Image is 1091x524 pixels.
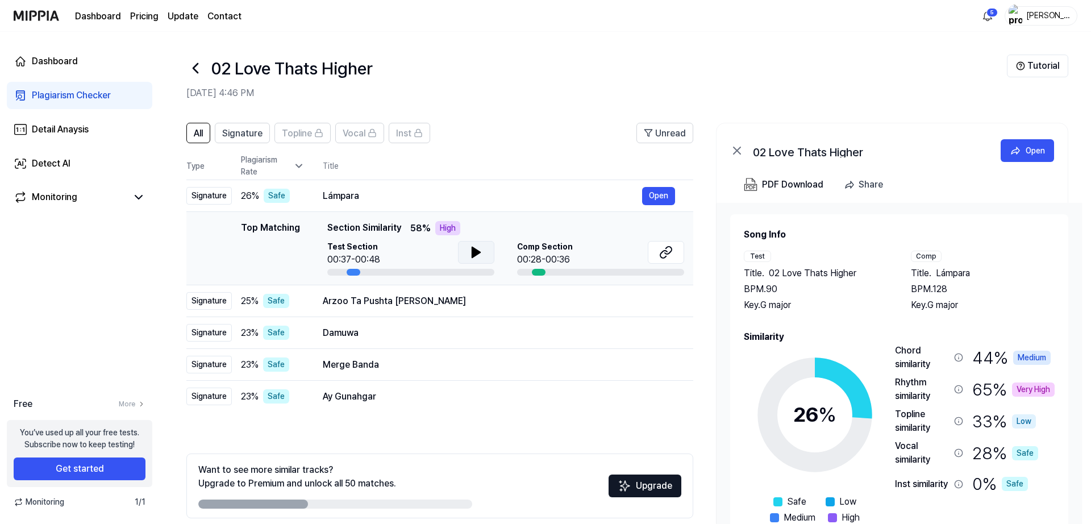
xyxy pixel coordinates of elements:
[517,253,573,267] div: 00:28-00:36
[264,189,290,203] div: Safe
[241,358,259,372] span: 23 %
[215,123,270,143] button: Signature
[1013,351,1051,365] div: Medium
[972,439,1038,467] div: 28 %
[241,390,259,404] span: 23 %
[186,86,1007,100] h2: [DATE] 4:46 PM
[7,82,152,109] a: Plagiarism Checker
[742,173,826,196] button: PDF Download
[130,10,159,23] a: Pricing
[895,477,950,491] div: Inst similarity
[1012,414,1036,429] div: Low
[895,407,950,435] div: Topline similarity
[895,439,950,467] div: Vocal similarity
[14,496,64,508] span: Monitoring
[1007,55,1068,77] button: Tutorial
[323,358,675,372] div: Merge Banda
[1005,6,1077,26] button: profile[PERSON_NAME]
[618,479,631,493] img: Sparkles
[241,294,259,308] span: 25 %
[323,294,675,308] div: Arzoo Ta Pushta [PERSON_NAME]
[263,326,289,340] div: Safe
[972,407,1036,435] div: 33 %
[263,294,289,308] div: Safe
[7,48,152,75] a: Dashboard
[75,10,121,23] a: Dashboard
[32,123,89,136] div: Detail Anaysis
[241,221,300,276] div: Top Matching
[911,282,1055,296] div: BPM. 128
[323,189,642,203] div: Lámpara
[168,10,198,23] a: Update
[335,123,384,143] button: Vocal
[207,10,241,23] a: Contact
[135,496,145,508] span: 1 / 1
[609,484,681,495] a: SparklesUpgrade
[282,127,312,140] span: Topline
[323,390,675,404] div: Ay Gunahgar
[1002,477,1028,491] div: Safe
[186,152,232,180] th: Type
[186,324,232,342] div: Signature
[744,251,771,262] div: Test
[978,7,997,25] button: 알림5
[911,298,1055,312] div: Key. G major
[274,123,331,143] button: Topline
[972,376,1055,403] div: 65 %
[14,397,32,411] span: Free
[241,154,305,178] div: Plagiarism Rate
[972,344,1051,371] div: 44 %
[744,228,1055,242] h2: Song Info
[762,177,823,192] div: PDF Download
[32,190,77,204] div: Monitoring
[1012,382,1055,397] div: Very High
[241,326,259,340] span: 23 %
[435,221,460,235] div: High
[186,292,232,310] div: Signature
[198,463,396,490] div: Want to see more similar tracks? Upgrade to Premium and unlock all 50 matches.
[986,8,998,17] div: 5
[14,458,145,480] button: Get started
[20,427,139,451] div: You’ve used up all your free tests. Subscribe now to keep testing!
[769,267,856,280] span: 02 Love Thats Higher
[263,389,289,404] div: Safe
[7,116,152,143] a: Detail Anaysis
[410,222,431,235] span: 58 %
[32,157,70,170] div: Detect AI
[642,187,675,205] button: Open
[327,253,380,267] div: 00:37-00:48
[981,9,994,23] img: 알림
[936,267,970,280] span: Lámpara
[859,177,883,192] div: Share
[911,267,931,280] span: Title .
[655,127,686,140] span: Unread
[32,55,78,68] div: Dashboard
[327,241,380,253] span: Test Section
[396,127,411,140] span: Inst
[211,56,373,81] h1: 02 Love Thats Higher
[895,376,950,403] div: Rhythm similarity
[636,123,693,143] button: Unread
[186,187,232,205] div: Signature
[263,357,289,372] div: Safe
[609,475,681,497] button: Upgrade
[753,144,980,157] div: 02 Love Thats Higher
[787,495,806,509] span: Safe
[1001,139,1054,162] a: Open
[32,89,111,102] div: Plagiarism Checker
[744,178,757,192] img: PDF Download
[186,388,232,405] div: Signature
[194,127,203,140] span: All
[1012,446,1038,460] div: Safe
[241,189,259,203] span: 26 %
[222,127,263,140] span: Signature
[14,190,127,204] a: Monitoring
[389,123,430,143] button: Inst
[119,399,145,409] a: More
[7,150,152,177] a: Detect AI
[839,173,892,196] button: Share
[818,402,836,427] span: %
[1026,144,1045,157] div: Open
